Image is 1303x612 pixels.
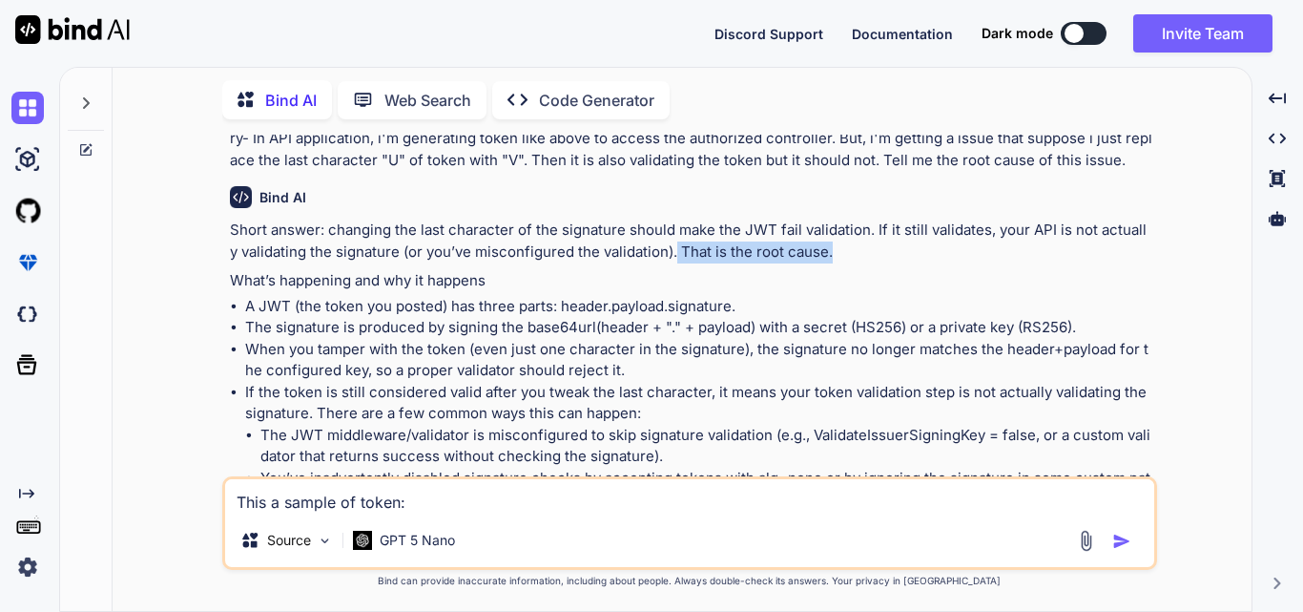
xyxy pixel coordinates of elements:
[380,531,455,550] p: GPT 5 Nano
[714,26,823,42] span: Discord Support
[539,89,654,112] p: Code Generator
[265,89,317,112] p: Bind AI
[852,26,953,42] span: Documentation
[11,246,44,279] img: premium
[353,531,372,549] img: GPT 5 Nano
[11,551,44,583] img: settings
[11,298,44,330] img: darkCloudIdeIcon
[11,195,44,227] img: githubLight
[245,296,1153,318] li: A JWT (the token you posted) has three parts: header.payload.signature.
[852,24,953,44] button: Documentation
[982,24,1053,43] span: Dark mode
[222,574,1157,588] p: Bind can provide inaccurate information, including about people. Always double-check its answers....
[245,339,1153,382] li: When you tamper with the token (even just one character in the signature), the signature no longe...
[1112,532,1131,551] img: icon
[230,220,1153,263] p: Short answer: changing the last character of the signature should make the JWT fail validation. I...
[11,143,44,176] img: ai-studio
[15,15,130,44] img: Bind AI
[317,533,333,549] img: Pick Models
[259,188,306,207] h6: Bind AI
[230,270,1153,292] p: What’s happening and why it happens
[1075,530,1097,552] img: attachment
[260,468,1153,511] li: You’ve inadvertently disabled signature checks by accepting tokens with alg=none or by ignoring t...
[260,425,1153,468] li: The JWT middleware/validator is misconfigured to skip signature validation (e.g., ValidateIssuerS...
[245,317,1153,339] li: The signature is produced by signing the base64url(header + "." + payload) with a secret (HS256) ...
[714,24,823,44] button: Discord Support
[267,531,311,550] p: Source
[11,92,44,124] img: chat
[384,89,471,112] p: Web Search
[1133,14,1272,53] button: Invite Team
